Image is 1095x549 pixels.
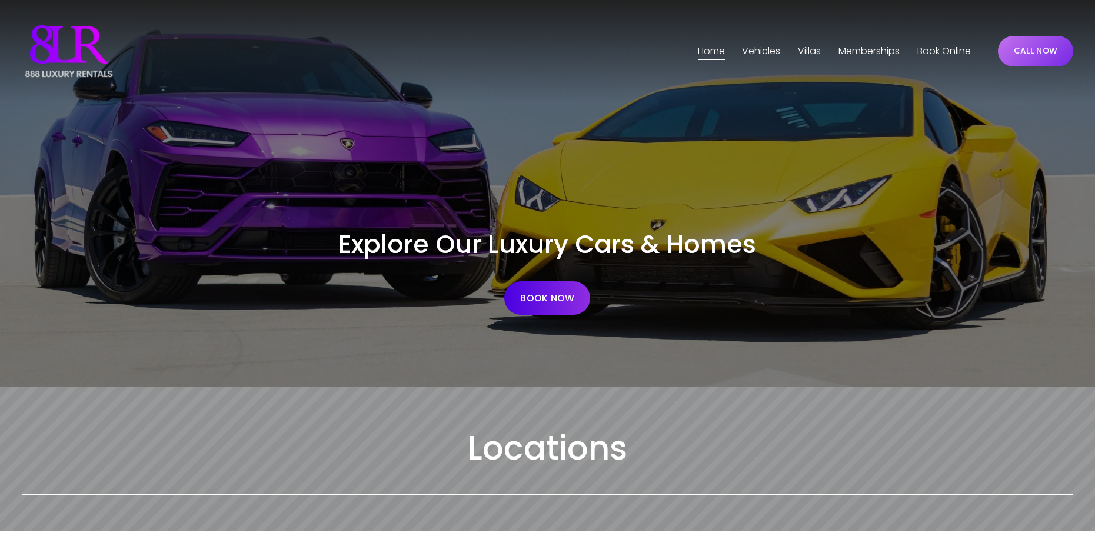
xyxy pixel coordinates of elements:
[504,281,590,315] a: BOOK NOW
[917,42,971,61] a: Book Online
[742,42,780,61] a: folder dropdown
[998,36,1073,66] a: CALL NOW
[742,43,780,60] span: Vehicles
[22,22,116,81] img: Luxury Car &amp; Home Rentals For Every Occasion
[838,42,900,61] a: Memberships
[338,227,756,262] span: Explore Our Luxury Cars & Homes
[698,42,725,61] a: Home
[798,43,821,60] span: Villas
[22,427,1073,470] h2: Locations
[798,42,821,61] a: folder dropdown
